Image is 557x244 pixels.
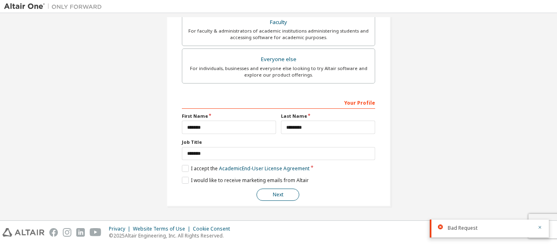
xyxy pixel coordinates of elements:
[182,177,309,184] label: I would like to receive marketing emails from Altair
[182,165,309,172] label: I accept the
[187,65,370,78] div: For individuals, businesses and everyone else looking to try Altair software and explore our prod...
[256,189,299,201] button: Next
[49,228,58,237] img: facebook.svg
[448,225,477,231] span: Bad Request
[90,228,102,237] img: youtube.svg
[182,113,276,119] label: First Name
[182,96,375,109] div: Your Profile
[187,28,370,41] div: For faculty & administrators of academic institutions administering students and accessing softwa...
[109,226,133,232] div: Privacy
[76,228,85,237] img: linkedin.svg
[193,226,235,232] div: Cookie Consent
[63,228,71,237] img: instagram.svg
[133,226,193,232] div: Website Terms of Use
[187,17,370,28] div: Faculty
[4,2,106,11] img: Altair One
[182,139,375,145] label: Job Title
[2,228,44,237] img: altair_logo.svg
[187,54,370,65] div: Everyone else
[109,232,235,239] p: © 2025 Altair Engineering, Inc. All Rights Reserved.
[281,113,375,119] label: Last Name
[219,165,309,172] a: Academic End-User License Agreement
